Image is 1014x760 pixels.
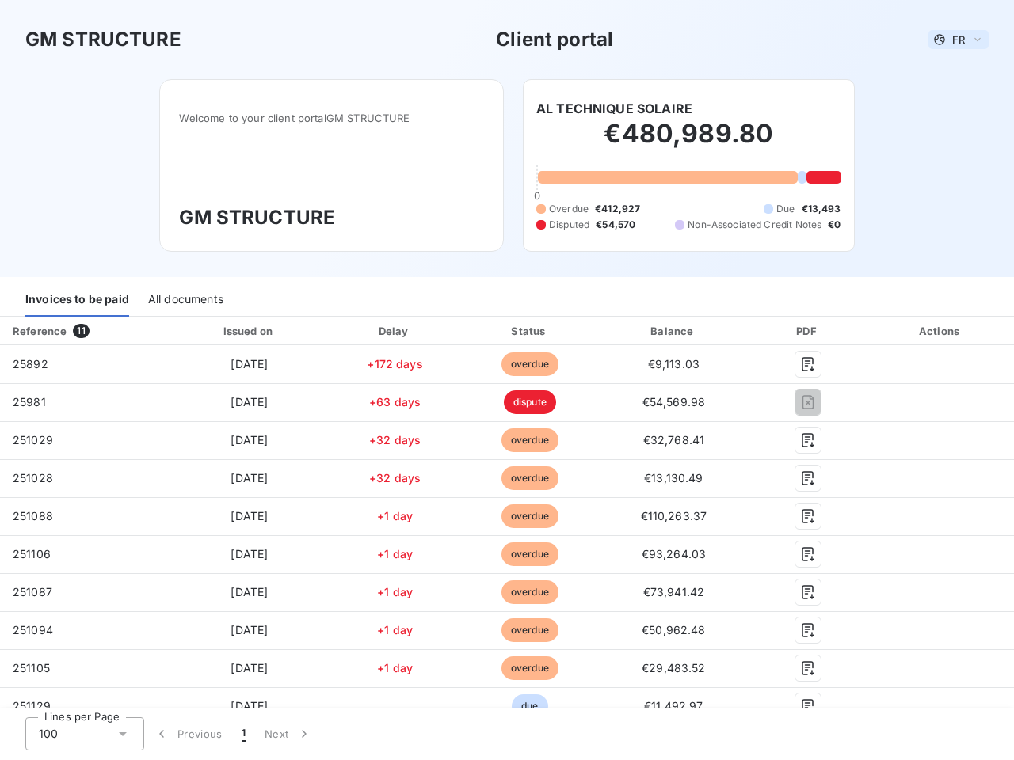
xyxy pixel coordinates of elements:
[549,218,589,232] span: Disputed
[231,395,268,408] span: [DATE]
[179,203,484,232] h3: GM STRUCTURE
[25,25,181,54] h3: GM STRUCTURE
[377,547,413,560] span: +1 day
[173,323,326,339] div: Issued on
[13,325,67,337] div: Reference
[776,202,795,216] span: Due
[231,433,268,446] span: [DATE]
[501,352,558,376] span: overdue
[367,357,422,370] span: +172 days
[501,466,558,490] span: overdue
[369,471,421,484] span: +32 days
[231,357,268,370] span: [DATE]
[231,699,268,712] span: [DATE]
[13,433,53,446] span: 251029
[534,189,540,202] span: 0
[332,323,458,339] div: Delay
[504,390,556,414] span: dispute
[642,547,707,560] span: €93,264.03
[13,509,53,522] span: 251088
[501,542,558,566] span: overdue
[13,395,46,408] span: 25981
[464,323,596,339] div: Status
[536,118,841,165] h2: €480,989.80
[231,547,268,560] span: [DATE]
[13,623,53,636] span: 251094
[13,699,51,712] span: 251129
[496,25,613,54] h3: Client portal
[501,580,558,604] span: overdue
[13,585,52,598] span: 251087
[642,395,706,408] span: €54,569.98
[377,585,413,598] span: +1 day
[369,395,421,408] span: +63 days
[232,717,255,750] button: 1
[549,202,589,216] span: Overdue
[643,585,705,598] span: €73,941.42
[952,33,965,46] span: FR
[828,218,841,232] span: €0
[25,283,129,317] div: Invoices to be paid
[642,661,706,674] span: €29,483.52
[644,699,703,712] span: €11,492.97
[377,509,413,522] span: +1 day
[13,661,50,674] span: 251105
[648,357,700,370] span: €9,113.03
[231,661,268,674] span: [DATE]
[39,726,58,742] span: 100
[595,202,640,216] span: €412,927
[596,218,635,232] span: €54,570
[642,623,706,636] span: €50,962.48
[641,509,707,522] span: €110,263.37
[536,99,692,118] h6: AL TECHNIQUE SOLAIRE
[871,323,1011,339] div: Actions
[802,202,841,216] span: €13,493
[501,618,558,642] span: overdue
[501,504,558,528] span: overdue
[13,357,48,370] span: 25892
[144,717,232,750] button: Previous
[231,471,268,484] span: [DATE]
[501,428,558,452] span: overdue
[643,433,705,446] span: €32,768.41
[377,661,413,674] span: +1 day
[13,471,53,484] span: 251028
[752,323,864,339] div: PDF
[231,623,268,636] span: [DATE]
[73,324,89,338] span: 11
[644,471,703,484] span: €13,130.49
[148,283,223,317] div: All documents
[512,694,547,718] span: due
[602,323,745,339] div: Balance
[242,726,246,742] span: 1
[231,585,268,598] span: [DATE]
[255,717,322,750] button: Next
[688,218,821,232] span: Non-Associated Credit Notes
[231,509,268,522] span: [DATE]
[13,547,51,560] span: 251106
[501,656,558,680] span: overdue
[377,623,413,636] span: +1 day
[369,433,421,446] span: +32 days
[179,112,484,124] span: Welcome to your client portal GM STRUCTURE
